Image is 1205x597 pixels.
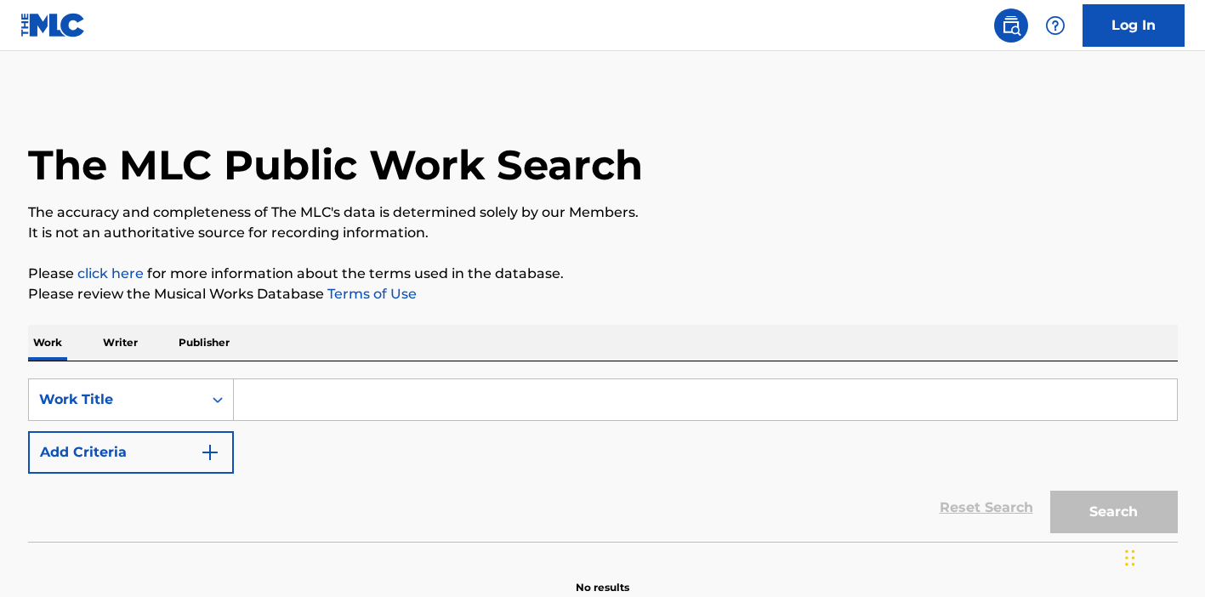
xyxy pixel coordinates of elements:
img: 9d2ae6d4665cec9f34b9.svg [200,442,220,463]
p: Work [28,325,67,361]
h1: The MLC Public Work Search [28,139,643,190]
a: Public Search [994,9,1028,43]
p: The accuracy and completeness of The MLC's data is determined solely by our Members. [28,202,1178,223]
p: Please for more information about the terms used in the database. [28,264,1178,284]
p: Publisher [173,325,235,361]
iframe: Chat Widget [1120,515,1205,597]
div: Drag [1125,532,1135,583]
a: click here [77,265,144,281]
a: Terms of Use [324,286,417,302]
img: search [1001,15,1021,36]
p: Writer [98,325,143,361]
p: It is not an authoritative source for recording information. [28,223,1178,243]
img: MLC Logo [20,13,86,37]
a: Log In [1083,4,1185,47]
div: Work Title [39,389,192,410]
button: Add Criteria [28,431,234,474]
form: Search Form [28,378,1178,542]
p: Please review the Musical Works Database [28,284,1178,304]
p: No results [576,560,629,595]
img: help [1045,15,1066,36]
div: Help [1038,9,1072,43]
